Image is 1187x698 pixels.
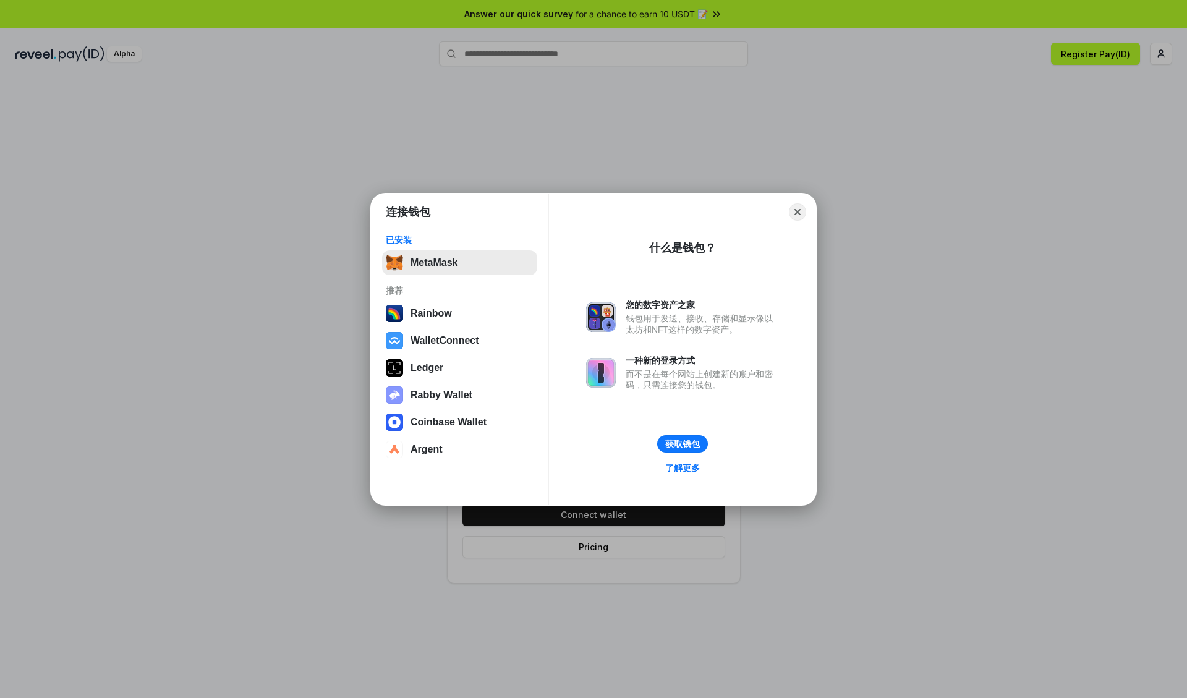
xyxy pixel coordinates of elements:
[586,358,616,388] img: svg+xml,%3Csvg%20xmlns%3D%22http%3A%2F%2Fwww.w3.org%2F2000%2Fsvg%22%20fill%3D%22none%22%20viewBox...
[665,438,700,449] div: 获取钱包
[626,368,779,391] div: 而不是在每个网站上创建新的账户和密码，只需连接您的钱包。
[411,417,487,428] div: Coinbase Wallet
[411,389,472,401] div: Rabby Wallet
[382,437,537,462] button: Argent
[382,383,537,407] button: Rabby Wallet
[386,285,534,296] div: 推荐
[382,355,537,380] button: Ledger
[386,441,403,458] img: svg+xml,%3Csvg%20width%3D%2228%22%20height%3D%2228%22%20viewBox%3D%220%200%2028%2028%22%20fill%3D...
[386,332,403,349] img: svg+xml,%3Csvg%20width%3D%2228%22%20height%3D%2228%22%20viewBox%3D%220%200%2028%2028%22%20fill%3D...
[386,386,403,404] img: svg+xml,%3Csvg%20xmlns%3D%22http%3A%2F%2Fwww.w3.org%2F2000%2Fsvg%22%20fill%3D%22none%22%20viewBox...
[382,410,537,435] button: Coinbase Wallet
[382,328,537,353] button: WalletConnect
[789,203,806,221] button: Close
[626,313,779,335] div: 钱包用于发送、接收、存储和显示像以太坊和NFT这样的数字资产。
[386,254,403,271] img: svg+xml,%3Csvg%20fill%3D%22none%22%20height%3D%2233%22%20viewBox%3D%220%200%2035%2033%22%20width%...
[411,308,452,319] div: Rainbow
[382,250,537,275] button: MetaMask
[657,435,708,453] button: 获取钱包
[626,355,779,366] div: 一种新的登录方式
[658,460,707,476] a: 了解更多
[386,234,534,245] div: 已安装
[386,414,403,431] img: svg+xml,%3Csvg%20width%3D%2228%22%20height%3D%2228%22%20viewBox%3D%220%200%2028%2028%22%20fill%3D...
[626,299,779,310] div: 您的数字资产之家
[411,362,443,373] div: Ledger
[382,301,537,326] button: Rainbow
[386,305,403,322] img: svg+xml,%3Csvg%20width%3D%22120%22%20height%3D%22120%22%20viewBox%3D%220%200%20120%20120%22%20fil...
[386,205,430,219] h1: 连接钱包
[386,359,403,377] img: svg+xml,%3Csvg%20xmlns%3D%22http%3A%2F%2Fwww.w3.org%2F2000%2Fsvg%22%20width%3D%2228%22%20height%3...
[411,444,443,455] div: Argent
[411,335,479,346] div: WalletConnect
[649,240,716,255] div: 什么是钱包？
[665,462,700,474] div: 了解更多
[586,302,616,332] img: svg+xml,%3Csvg%20xmlns%3D%22http%3A%2F%2Fwww.w3.org%2F2000%2Fsvg%22%20fill%3D%22none%22%20viewBox...
[411,257,457,268] div: MetaMask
